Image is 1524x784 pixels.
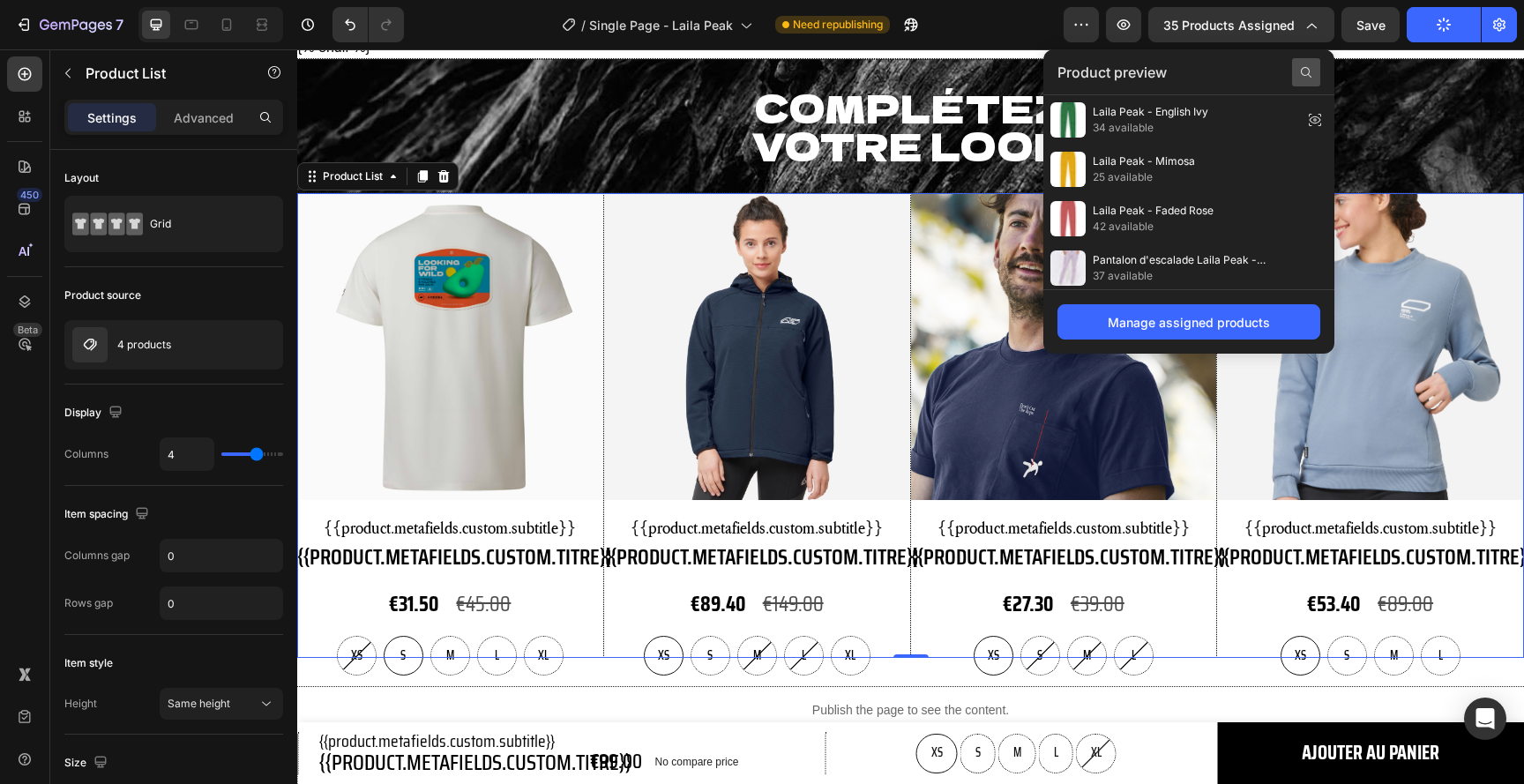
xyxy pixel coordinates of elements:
[1005,694,1142,713] div: Ajouter au panier
[307,465,613,491] h4: {{product.metafields.custom.subtitle}}
[64,655,113,671] div: Item style
[64,595,113,611] div: Rows gap
[116,14,123,35] p: 7
[1093,596,1101,616] span: M
[920,465,1226,491] h4: {{product.metafields.custom.subtitle}}
[392,534,450,576] div: €89.40
[1093,203,1214,219] span: Laila Peak - Faded Rose
[87,108,137,127] p: Settings
[1093,120,1208,136] span: 34 available
[161,438,213,470] input: Auto
[678,693,684,713] span: S
[614,491,920,525] h5: {{product.metafields.custom.titre}}
[614,465,920,491] h4: {{product.metafields.custom.subtitle}}
[456,596,464,616] span: M
[1047,596,1052,616] span: S
[1093,219,1214,235] span: 42 available
[1141,596,1146,616] span: L
[589,16,733,34] span: Single Page - Laila Peak
[161,540,282,571] input: Auto
[794,693,804,713] span: XL
[1356,18,1386,33] span: Save
[1464,698,1506,740] div: Open Intercom Messenger
[1341,7,1400,42] button: Save
[1093,153,1195,169] span: Laila Peak - Mimosa
[358,707,442,718] p: No compare price
[241,596,251,616] span: XL
[920,145,1226,451] a: Sweat Bosson Femme - Greyish Blue
[1093,104,1208,120] span: Laila Peak - English Ivy
[1050,152,1086,187] img: preview-img
[307,491,613,525] h5: {{product.metafields.custom.titre}}
[157,534,215,576] div: €45.00
[64,751,111,775] div: Size
[90,534,143,576] div: €31.50
[64,170,99,186] div: Layout
[1148,7,1334,42] button: 35 products assigned
[64,503,153,526] div: Item spacing
[64,401,126,425] div: Display
[64,446,108,462] div: Columns
[1108,313,1270,332] div: Manage assigned products
[117,339,171,351] p: 4 products
[86,63,235,84] p: Product List
[307,145,613,451] a: Veste Kyzyl Asker Femme - Pageant Blue
[772,534,829,576] div: €39.00
[1093,169,1195,185] span: 25 available
[464,534,528,576] div: €149.00
[64,287,141,303] div: Product source
[1093,268,1296,284] span: 37 available
[793,17,883,33] span: Need republishing
[54,596,65,616] span: XS
[13,323,42,337] div: Beta
[691,596,702,616] span: XS
[332,7,404,42] div: Undo/Redo
[168,697,230,710] span: Same height
[149,596,157,616] span: M
[64,696,97,712] div: Height
[740,596,745,616] span: S
[504,596,509,616] span: L
[174,108,234,127] p: Advanced
[198,596,202,616] span: L
[920,491,1226,525] h5: {{product.metafields.custom.titre}}
[1008,534,1065,576] div: €53.40
[1163,16,1295,34] span: 35 products assigned
[72,327,108,362] img: product feature img
[704,534,758,576] div: €27.30
[786,596,794,616] span: M
[614,145,920,451] a: T-Shirt Unisexe Don't Cut The Rope - Storm
[64,548,130,564] div: Columns gap
[1050,250,1086,286] img: preview-img
[634,693,646,713] span: XS
[160,688,283,720] button: Same height
[1057,304,1320,340] button: Manage assigned products
[161,587,282,619] input: Auto
[834,596,839,616] span: L
[361,596,372,616] span: XS
[17,188,42,202] div: 450
[410,596,415,616] span: S
[997,596,1009,616] span: XS
[1050,102,1086,138] img: preview-img
[22,119,89,135] div: Product List
[548,596,558,616] span: XL
[757,693,761,713] span: L
[1079,534,1138,576] div: €89.00
[7,7,131,42] button: 7
[716,693,724,713] span: M
[1050,201,1086,236] img: preview-img
[103,596,108,616] span: S
[297,49,1524,784] iframe: Design area
[920,673,1227,735] button: Ajouter au panier
[150,204,258,244] div: Grid
[1057,62,1167,83] span: Product preview
[581,16,586,34] span: /
[1093,252,1296,268] span: Pantalon d'escalade Laila Peak - Lavender Fog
